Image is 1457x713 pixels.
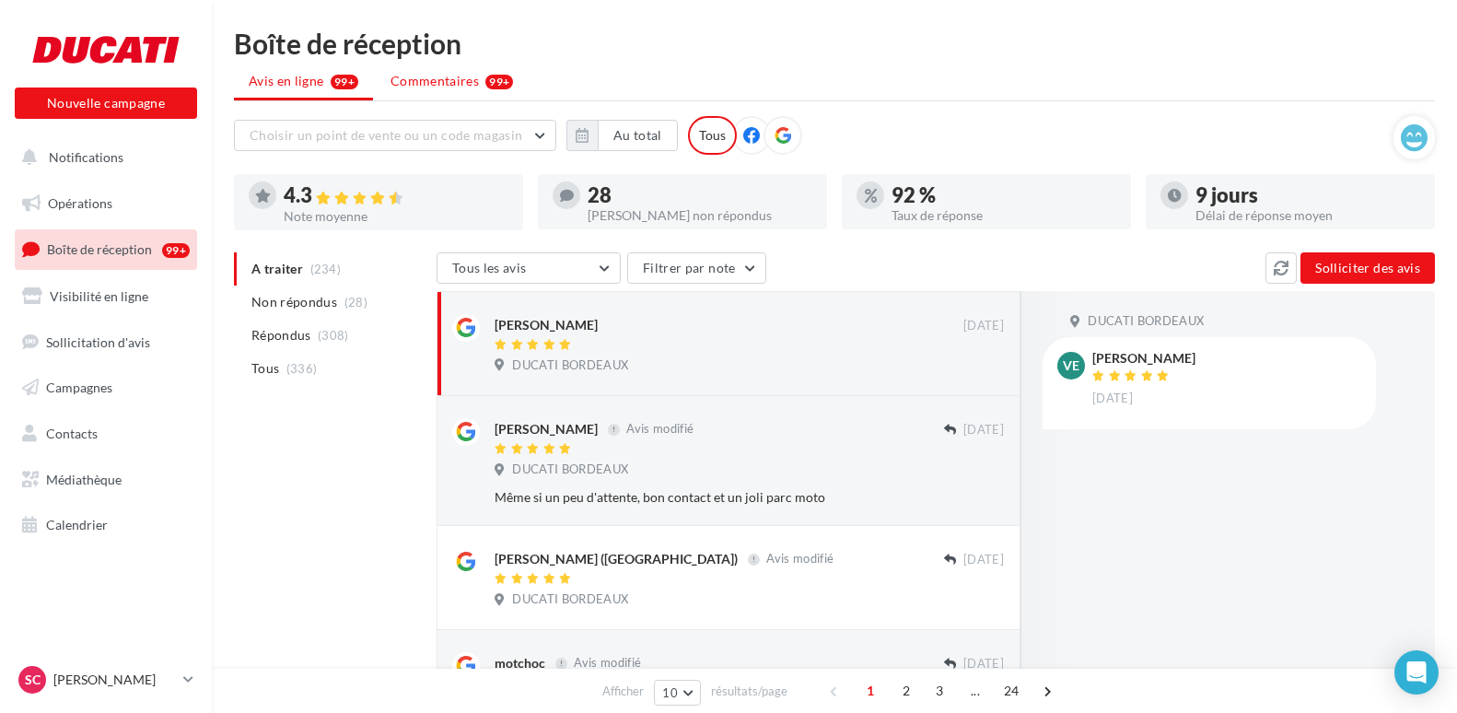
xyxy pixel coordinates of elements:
span: [DATE] [963,422,1004,438]
a: Boîte de réception99+ [11,229,201,269]
span: 10 [662,685,678,700]
span: DUCATI BORDEAUX [512,462,628,478]
span: Commentaires [390,72,479,90]
div: [PERSON_NAME] [495,420,598,438]
span: [DATE] [963,318,1004,334]
span: 1 [856,676,885,706]
div: Boîte de réception [234,29,1435,57]
span: Visibilité en ligne [50,288,148,304]
span: (336) [286,361,318,376]
div: [PERSON_NAME] [1092,352,1195,365]
a: Contacts [11,415,201,453]
span: Tous [251,359,279,378]
span: ... [961,676,990,706]
span: Avis modifié [574,656,641,671]
div: Tous [688,116,737,155]
p: [PERSON_NAME] [53,671,176,689]
span: [DATE] [963,552,1004,568]
div: Taux de réponse [892,209,1116,222]
span: Calendrier [46,517,108,532]
span: Boîte de réception [47,241,152,257]
a: Médiathèque [11,461,201,499]
span: Répondus [251,326,311,345]
div: [PERSON_NAME] [495,316,598,334]
button: Solliciter des avis [1300,252,1435,284]
div: [PERSON_NAME] non répondus [588,209,812,222]
button: Au total [566,120,678,151]
span: SC [25,671,41,689]
span: (308) [318,328,349,343]
div: 4.3 [284,185,508,206]
span: [DATE] [1092,391,1133,407]
span: [DATE] [963,656,1004,672]
span: Contacts [46,426,98,441]
span: Tous les avis [452,260,527,275]
div: Note moyenne [284,210,508,223]
div: 9 jours [1195,185,1420,205]
div: Délai de réponse moyen [1195,209,1420,222]
a: Visibilité en ligne [11,277,201,316]
span: 24 [997,676,1027,706]
div: Open Intercom Messenger [1394,650,1439,695]
a: Calendrier [11,506,201,544]
span: (28) [344,295,367,310]
div: 28 [588,185,812,205]
button: Nouvelle campagne [15,88,197,119]
span: 3 [925,676,954,706]
button: Au total [598,120,678,151]
button: Filtrer par note [627,252,766,284]
span: Médiathèque [46,472,122,487]
a: Campagnes [11,368,201,407]
span: 2 [892,676,921,706]
button: 10 [654,680,701,706]
a: Sollicitation d'avis [11,323,201,362]
span: Sollicitation d'avis [46,333,150,349]
span: Non répondus [251,293,337,311]
span: Opérations [48,195,112,211]
div: 92 % [892,185,1116,205]
span: Avis modifié [766,552,833,567]
span: résultats/page [711,683,787,700]
div: 99+ [485,75,513,89]
span: Notifications [49,149,123,165]
span: Avis modifié [626,422,694,437]
div: 99+ [162,243,190,258]
span: Campagnes [46,380,112,395]
span: Afficher [602,683,644,700]
button: Tous les avis [437,252,621,284]
a: SC [PERSON_NAME] [15,662,197,697]
span: VE [1063,356,1079,375]
button: Notifications [11,138,193,177]
span: DUCATI BORDEAUX [1088,313,1204,330]
div: Même si un peu d'attente, bon contact et un joli parc moto [495,488,884,507]
div: [PERSON_NAME] ([GEOGRAPHIC_DATA]) [495,550,738,568]
span: Choisir un point de vente ou un code magasin [250,127,522,143]
span: DUCATI BORDEAUX [512,357,628,374]
div: motchoc [495,654,545,672]
button: Choisir un point de vente ou un code magasin [234,120,556,151]
a: Opérations [11,184,201,223]
span: DUCATI BORDEAUX [512,591,628,608]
